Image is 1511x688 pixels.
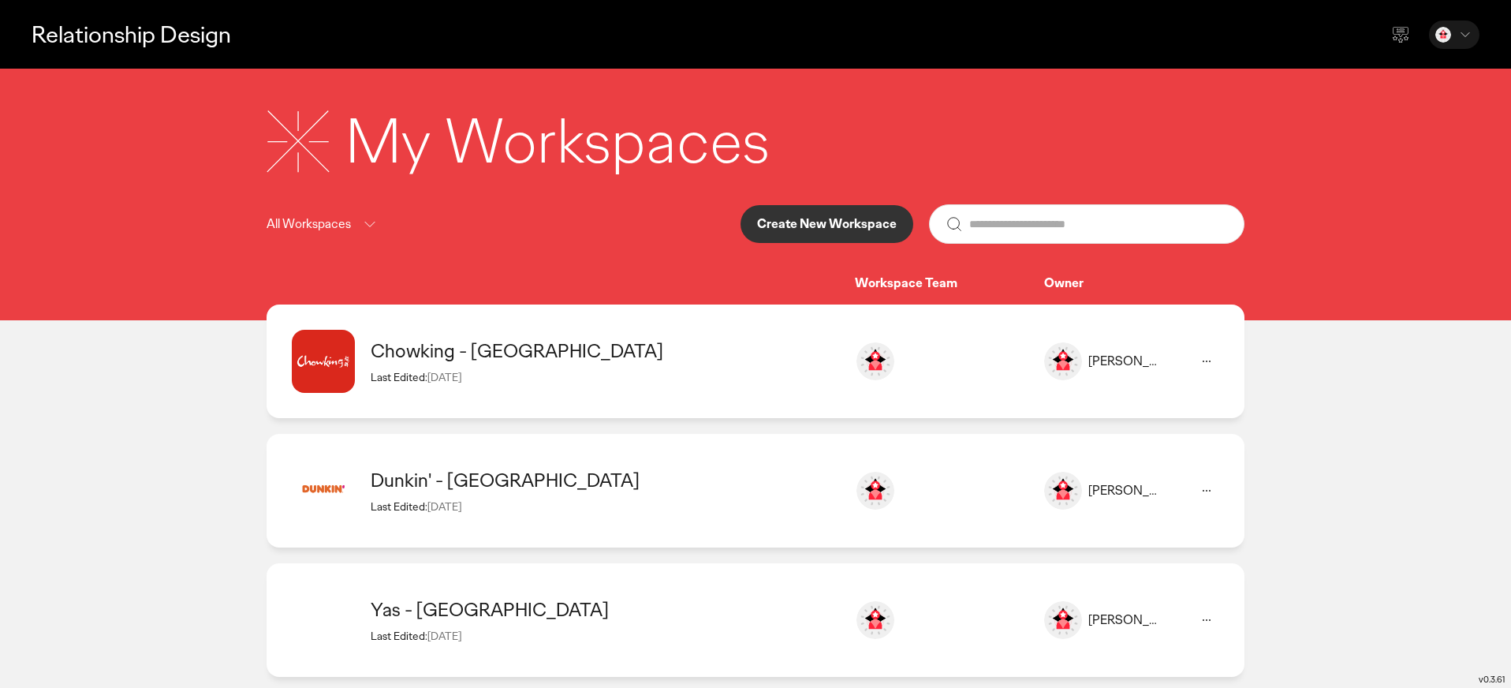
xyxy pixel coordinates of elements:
[1435,27,1451,43] img: Mayank Jain
[371,468,839,492] div: Dunkin' - AMERICAS
[371,338,839,363] div: Chowking - Philippines
[427,499,461,514] span: [DATE]
[1044,275,1219,292] div: Owner
[267,215,351,234] p: All Workspaces
[1088,483,1162,499] div: [PERSON_NAME]
[856,472,894,510] img: leanne.cordes@lacek.com
[1382,16,1420,54] div: Send feedback
[292,459,355,522] img: image
[371,629,839,643] div: Last Edited:
[1088,612,1162,629] div: [PERSON_NAME]
[1088,353,1162,370] div: [PERSON_NAME]
[856,342,894,380] img: nigel.cornel@ogilvy.com
[1044,342,1082,380] img: image
[427,629,461,643] span: [DATE]
[855,275,1044,292] div: Workspace Team
[427,370,461,384] span: [DATE]
[741,205,913,243] button: Create New Workspace
[345,100,770,182] div: My Workspaces
[371,597,839,622] div: Yas - AFRICA
[371,370,839,384] div: Last Edited:
[856,601,894,639] img: wade.mouton@ogilvy.co.za
[1044,472,1082,510] img: image
[32,18,231,50] p: Relationship Design
[757,218,897,230] p: Create New Workspace
[1044,601,1082,639] img: image
[292,330,355,393] img: image
[371,499,839,514] div: Last Edited:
